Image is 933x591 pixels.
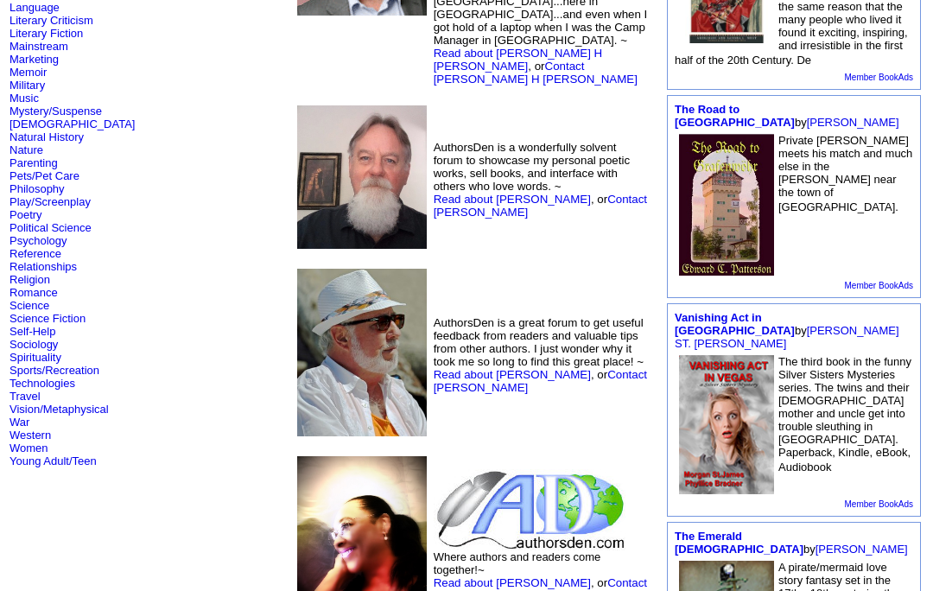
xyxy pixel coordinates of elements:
img: 38577.jpg [297,105,427,249]
a: Technologies [10,377,75,390]
a: Play/Screenplay [10,195,91,208]
a: Natural History [10,130,84,143]
a: [PERSON_NAME] ST. [PERSON_NAME] [675,324,899,350]
a: Pets/Pet Care [10,169,79,182]
a: Language [10,1,60,14]
font: by [675,103,899,129]
font: The third book in the funny Silver Sisters Mysteries series. The twins and their [DEMOGRAPHIC_DAT... [778,355,911,473]
a: Vanishing Act in [GEOGRAPHIC_DATA] [675,311,795,337]
a: Music [10,92,39,105]
img: 79812.jpg [679,355,774,494]
a: Contact [PERSON_NAME] [434,193,647,219]
td: AuthorsDen is a great forum to get useful feedback from readers and valuable tips from other auth... [433,273,649,437]
img: 10202.jpg [297,269,427,436]
a: Psychology [10,234,67,247]
font: Where authors and readers come together! [434,550,601,576]
a: [PERSON_NAME] [807,116,899,129]
a: Mystery/Suspense [10,105,102,118]
a: [PERSON_NAME] [816,543,908,556]
a: Literary Fiction [10,27,83,40]
a: Philosophy [10,182,65,195]
a: Travel [10,390,41,403]
a: Young Adult/Teen [10,454,97,467]
a: Memoir [10,66,47,79]
a: Sports/Recreation [10,364,99,377]
td: AuthorsDen is a wonderfully solvent forum to showcase my personal poetic works, sell books, and i... [433,110,649,250]
a: The Road to [GEOGRAPHIC_DATA] [675,103,795,129]
a: [DEMOGRAPHIC_DATA] [10,118,135,130]
a: Vision/Metaphysical [10,403,109,416]
font: by [675,311,899,350]
a: Read about [PERSON_NAME] [434,193,591,206]
a: The Emerald [DEMOGRAPHIC_DATA] [675,530,803,556]
a: Western [10,429,51,442]
a: Member BookAds [845,499,913,509]
font: by [675,530,908,556]
a: Romance [10,286,58,299]
a: Contact [PERSON_NAME] H [PERSON_NAME] [434,60,638,86]
a: Spirituality [10,351,61,364]
a: Reference [10,247,61,260]
a: Read about [PERSON_NAME] H [PERSON_NAME] [434,47,603,73]
a: Sociology [10,338,58,351]
img: small_logo.jpg [434,469,625,550]
a: Member BookAds [845,73,913,82]
a: Science Fiction [10,312,86,325]
a: Science [10,299,49,312]
a: Marketing [10,53,59,66]
a: Religion [10,273,50,286]
a: Member BookAds [845,281,913,290]
a: Poetry [10,208,42,221]
a: Read about [PERSON_NAME] [434,368,591,381]
a: Relationships [10,260,77,273]
a: Women [10,442,48,454]
img: 45265.jpeg [679,134,774,276]
a: Read about [PERSON_NAME] [434,576,591,589]
a: Military [10,79,45,92]
a: Mainstream [10,40,68,53]
a: Contact [PERSON_NAME] [434,368,647,394]
a: Self-Help [10,325,55,338]
font: Private [PERSON_NAME] meets his match and much else in the [PERSON_NAME] near the town of [GEOGRA... [778,134,912,213]
a: Nature [10,143,43,156]
a: Political Science [10,221,92,234]
a: Parenting [10,156,58,169]
a: War [10,416,29,429]
a: Literary Criticism [10,14,93,27]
